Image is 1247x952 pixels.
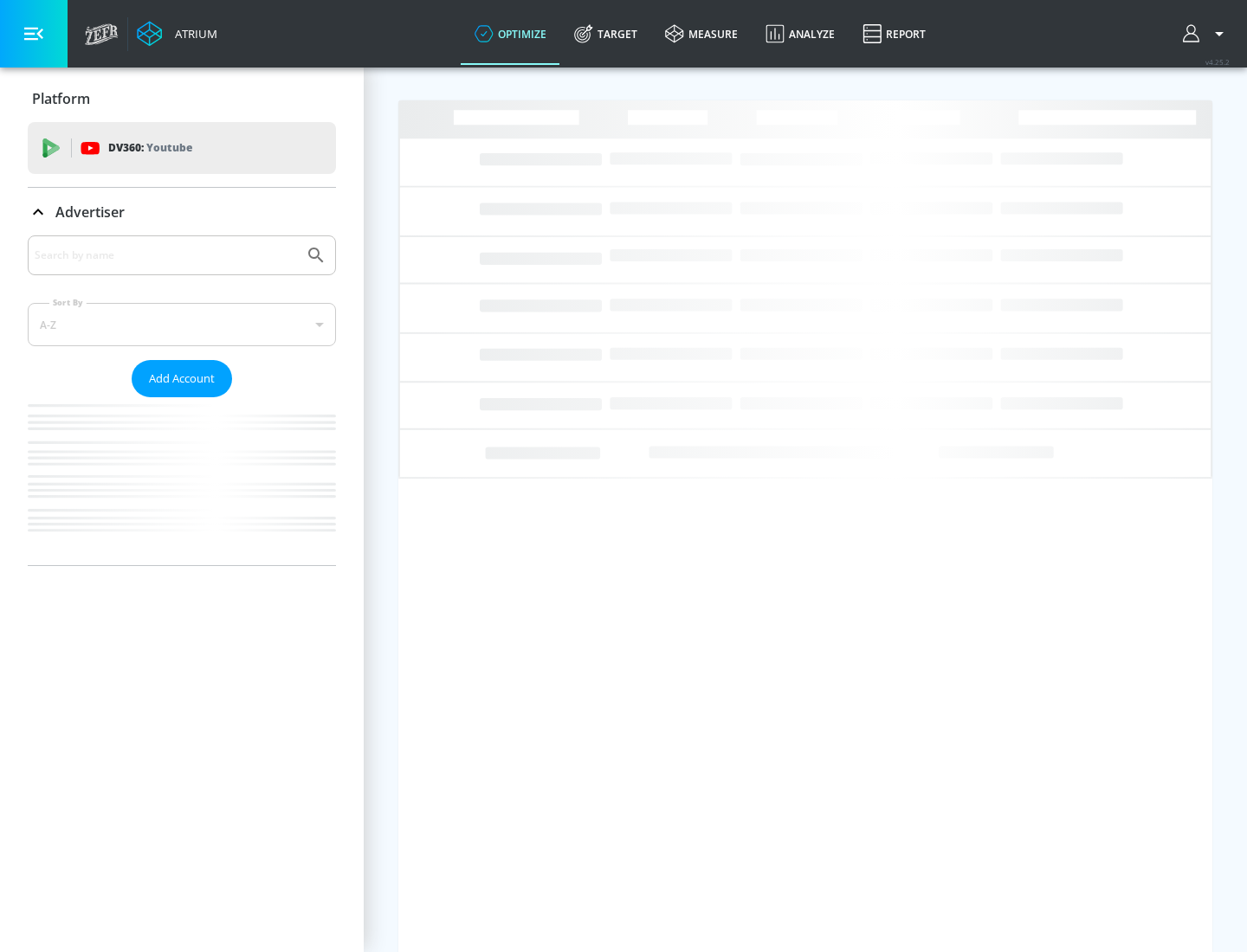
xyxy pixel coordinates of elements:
div: A-Z [28,303,336,346]
p: Platform [32,89,90,108]
div: Advertiser [28,188,336,236]
a: Target [560,3,651,65]
span: v 4.25.2 [1205,57,1230,67]
input: Search by name [35,244,297,267]
p: DV360: [108,138,192,158]
p: Advertiser [55,203,125,222]
nav: list of Advertiser [28,397,336,565]
button: Add Account [132,360,232,397]
label: Sort By [49,297,87,308]
div: Atrium [168,26,217,42]
div: Platform [28,74,336,123]
a: measure [651,3,752,65]
div: DV360: Youtube [28,122,336,174]
a: Analyze [752,3,849,65]
a: Atrium [137,21,217,47]
p: Youtube [146,138,192,157]
a: optimize [461,3,560,65]
span: Add Account [149,369,215,389]
a: Report [849,3,940,65]
div: Advertiser [28,235,336,565]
